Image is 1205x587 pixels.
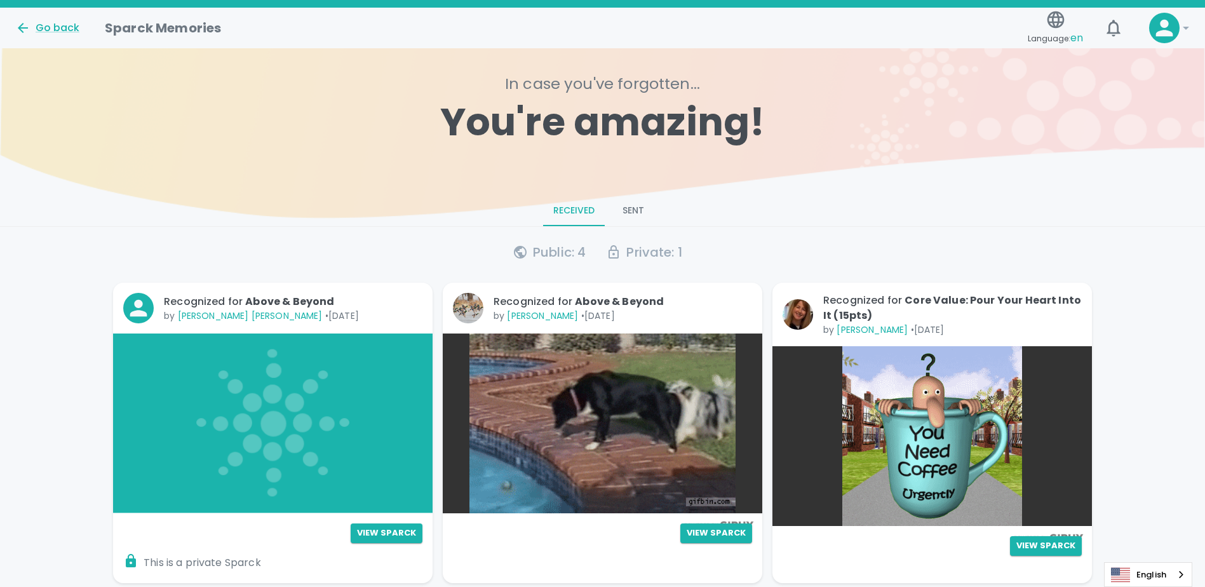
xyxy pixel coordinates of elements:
[680,523,752,543] button: View Sparck
[823,293,1082,323] p: Recognized for
[15,20,79,36] button: Go back
[164,294,422,309] p: Recognized for
[837,323,908,336] a: [PERSON_NAME]
[123,553,261,573] span: This is a private Sparck
[507,309,578,322] a: [PERSON_NAME]
[513,242,586,262] div: Public : 4
[1070,30,1083,45] span: en
[178,309,323,322] a: [PERSON_NAME] [PERSON_NAME]
[1011,534,1087,542] img: Powered by GIPHY
[164,309,422,322] p: by • [DATE]
[1105,563,1192,586] a: English
[1104,562,1192,587] div: Language
[245,294,334,309] span: Above & Beyond
[1028,30,1083,47] span: Language:
[681,521,757,529] img: Powered by GIPHY
[606,242,682,262] div: Private : 1
[1010,536,1082,556] button: View Sparck
[494,309,752,322] p: by • [DATE]
[105,18,221,38] h1: Sparck Memories
[351,523,422,543] button: View Sparck
[575,294,664,309] span: Above & Beyond
[443,334,762,513] img: 1MayKbFuSKE1O
[783,299,813,330] img: Picture of Sherry Walck
[1104,562,1192,587] aside: Language selected: English
[605,196,662,226] button: Sent
[453,293,483,323] img: Picture of Jason Victorino
[494,294,752,309] p: Recognized for
[1023,6,1088,51] button: Language:en
[823,293,1081,323] span: Core Value: Pour Your Heart Into It (15pts)
[543,196,605,226] button: Received
[113,334,433,513] div: No media
[772,346,1092,526] img: lXCtrOjk9fWTTf7pEl
[823,323,1082,336] p: by • [DATE]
